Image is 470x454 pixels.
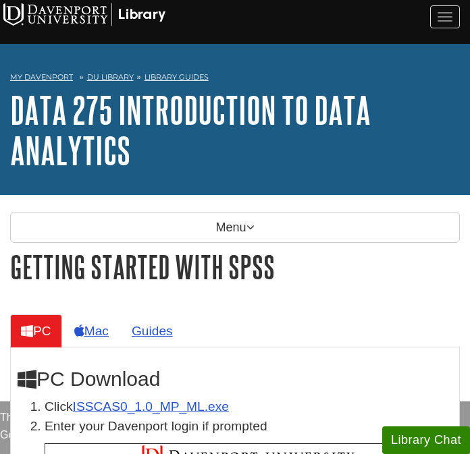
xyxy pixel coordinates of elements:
a: DU Library [87,72,134,82]
a: Guides [121,314,184,347]
a: PC [10,314,62,347]
a: Download opens in new window [73,399,229,414]
h1: Getting Started with SPSS [10,250,460,284]
img: Davenport University Logo [3,3,165,26]
a: DATA 275 Introduction to Data Analytics [10,89,371,171]
button: Library Chat [382,426,470,454]
p: Menu [10,212,460,243]
li: Click [45,397,452,417]
p: Enter your Davenport login if prompted [45,417,452,436]
a: Library Guides [145,72,209,82]
a: Mac [63,314,120,347]
a: My Davenport [10,72,73,83]
h2: PC Download [18,368,452,391]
